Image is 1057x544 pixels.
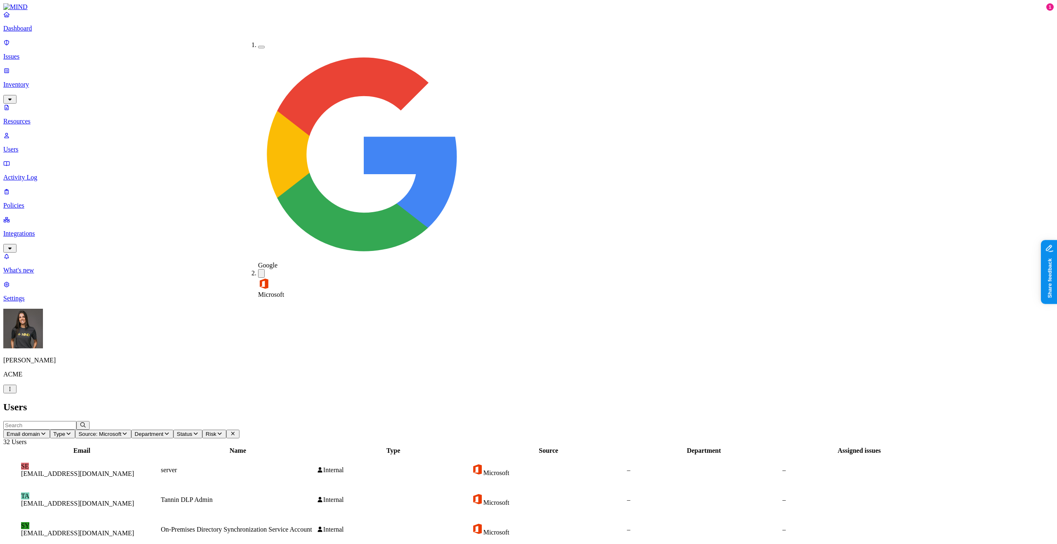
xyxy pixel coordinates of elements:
img: MIND [3,3,28,11]
div: Department [627,447,781,454]
p: Users [3,146,1054,153]
div: Type [317,447,470,454]
p: Settings [3,295,1054,302]
span: 32 Users [3,438,26,445]
a: Policies [3,188,1054,209]
p: Resources [3,118,1054,125]
p: Integrations [3,230,1054,237]
figcaption: [EMAIL_ADDRESS][DOMAIN_NAME] [21,470,143,478]
span: Risk [206,431,216,437]
img: office-365 [472,493,483,505]
span: SE [21,463,29,470]
p: [PERSON_NAME] [3,357,1054,364]
div: Email [5,447,159,454]
span: – [627,466,630,473]
span: – [782,526,786,533]
div: Source [472,447,625,454]
a: Resources [3,104,1054,125]
span: Type [53,431,65,437]
a: Integrations [3,216,1054,251]
a: Inventory [3,67,1054,102]
span: – [782,466,786,473]
p: What's new [3,267,1054,274]
a: Activity Log [3,160,1054,181]
div: 1 [1046,3,1054,11]
span: Microsoft [483,529,509,536]
span: Microsoft [483,469,509,476]
span: – [782,496,786,503]
span: SY [21,522,29,529]
span: Status [177,431,192,437]
img: office-365 [472,464,483,475]
span: – [627,526,630,533]
span: Google [258,262,277,269]
img: google-workspace [258,49,469,260]
a: Issues [3,39,1054,60]
div: Tannin DLP Admin [161,496,315,504]
span: – [627,496,630,503]
a: MIND [3,3,1054,11]
span: TA [21,492,29,499]
p: Policies [3,202,1054,209]
img: office-365 [258,278,270,289]
div: server [161,466,315,474]
a: Users [3,132,1054,153]
p: Activity Log [3,174,1054,181]
p: Issues [3,53,1054,60]
h2: Users [3,402,1054,413]
p: ACME [3,371,1054,378]
figcaption: [EMAIL_ADDRESS][DOMAIN_NAME] [21,530,143,537]
img: office-365 [472,523,483,535]
div: Assigned issues [782,447,936,454]
figcaption: [EMAIL_ADDRESS][DOMAIN_NAME] [21,500,143,507]
div: Name [161,447,315,454]
a: Settings [3,281,1054,302]
img: Gal Cohen [3,309,43,348]
input: Search [3,421,76,430]
p: Inventory [3,81,1054,88]
span: Source: Microsoft [78,431,121,437]
span: Internal [323,496,344,503]
div: On-Premises Directory Synchronization Service Account [161,526,315,533]
a: Dashboard [3,11,1054,32]
span: Internal [323,466,344,473]
span: Department [135,431,164,437]
p: Dashboard [3,25,1054,32]
span: Microsoft [258,291,284,298]
span: Microsoft [483,499,509,506]
span: Email domain [7,431,40,437]
a: What's new [3,253,1054,274]
span: Internal [323,526,344,533]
